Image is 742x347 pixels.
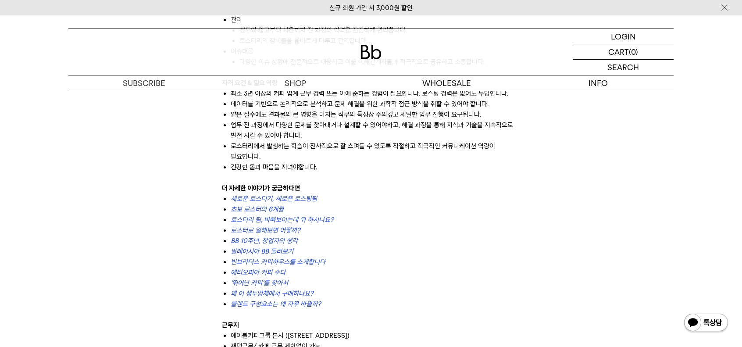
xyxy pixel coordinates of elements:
a: 말레이시아 BB 둘러보기 [231,247,293,255]
a: 로스터리 팀, 바빠보이는데 뭐 하시나요? [231,216,334,224]
p: CART [608,44,629,59]
a: 왜 이 생두업체에서 구매하나요? [231,290,314,297]
li: 최소 3년 이상의 커피 업계 근무 경력 또는 이에 준하는 경험이 필요합니다. 로스팅 경력은 없어도 무방합니다. [231,88,520,99]
a: 신규 회원 가입 시 3,000원 할인 [329,4,413,12]
li: 에이블커피그룹 본사 ([STREET_ADDRESS]) [231,330,520,341]
b: 근무지 [222,321,239,329]
li: 얕은 실수에도 결과물의 큰 영향을 미치는 직무의 특성상 주의깊고 세밀한 업무 진행이 요구됩니다. [231,109,520,120]
p: SEARCH [607,60,639,75]
li: 데이터를 기반으로 논리적으로 분석하고 문제 해결을 위한 과학적 접근 방식을 취할 수 있어야 합니다. [231,99,520,109]
img: 카카오톡 채널 1:1 채팅 버튼 [683,313,729,334]
p: LOGIN [611,29,636,44]
a: 빈브라더스 커피하우스를 소개합니다 [231,258,325,266]
a: SHOP [220,75,371,91]
a: 새로운 로스터기, 새로운 로스팅팀 [231,195,317,203]
a: 로스터로 일해보면 어떻까? [231,226,300,234]
a: LOGIN [573,29,674,44]
a: 초보 로스터의 6개월 [231,205,284,213]
span: ‘ [231,279,232,287]
b: 더 자세한 이야기가 궁금하다면 [222,184,300,192]
li: 로스터리에서 발생하는 학습이 전사적으로 잘 스며들 수 있도록 적절하고 적극적인 커뮤니케이션 역량이 필요합니다. [231,141,520,162]
li: 업무 전 과정에서 다양한 문제를 찾아내거나 설계할 수 있어야하고, 해결 과정을 통해 지식과 기술을 지속적으로 발전 시킬 수 있어야 합니다. [231,120,520,141]
p: WHOLESALE [371,75,522,91]
a: 에티오피아 커피 수다 [231,268,285,276]
p: INFO [522,75,674,91]
a: 뛰어난 커피’를 찾아서 [232,279,288,287]
a: 블렌드 구성요소는 왜 자꾸 바뀔까? [231,300,321,308]
img: 로고 [360,45,382,59]
a: BB 10주년, 창업자의 생각 [231,237,298,245]
li: 건강한 몸과 마음을 지녀야합니다. [231,162,520,172]
a: CART (0) [573,44,674,60]
p: (0) [629,44,638,59]
a: SUBSCRIBE [68,75,220,91]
